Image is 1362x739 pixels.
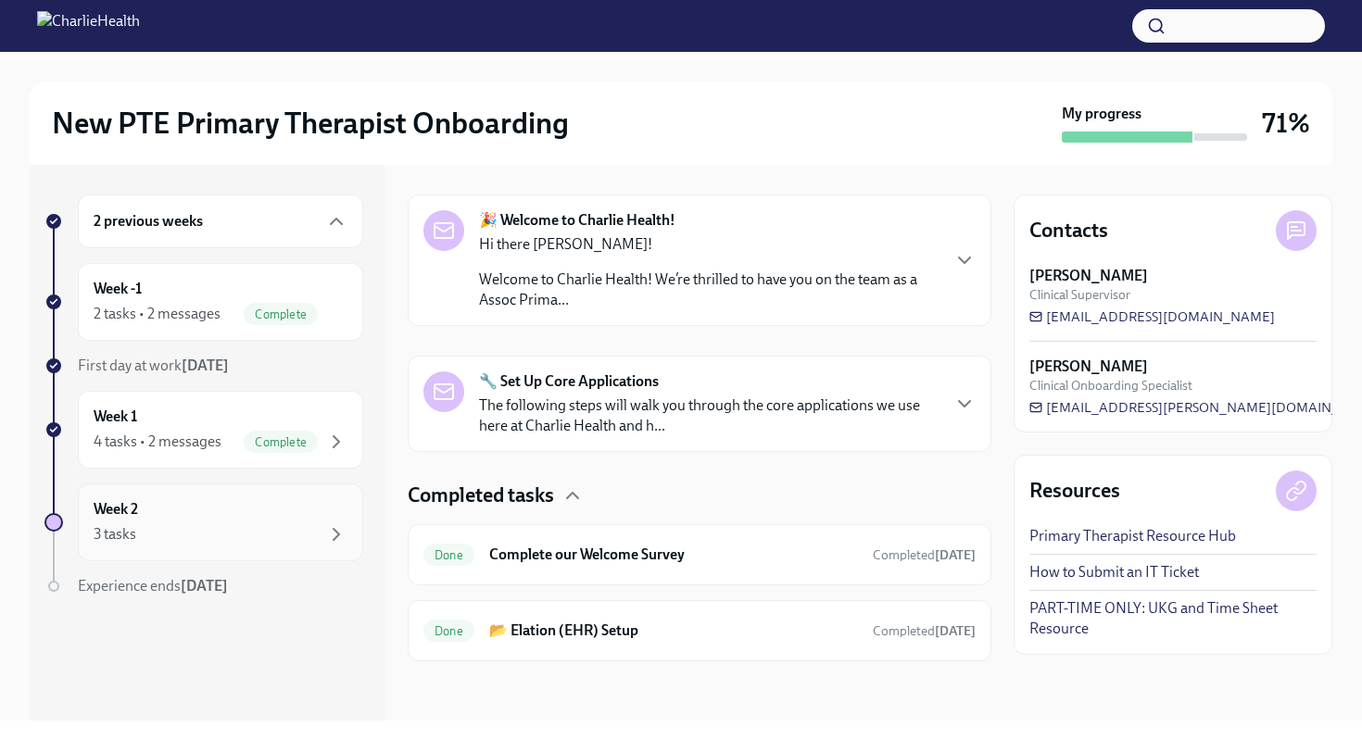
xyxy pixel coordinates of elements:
[44,263,363,341] a: Week -12 tasks • 2 messagesComplete
[37,11,140,41] img: CharlieHealth
[44,356,363,376] a: First day at work[DATE]
[489,545,858,565] h6: Complete our Welcome Survey
[44,391,363,469] a: Week 14 tasks • 2 messagesComplete
[935,547,976,563] strong: [DATE]
[423,616,976,645] a: Done📂 Elation (EHR) SetupCompleted[DATE]
[423,548,474,562] span: Done
[479,210,675,231] strong: 🎉 Welcome to Charlie Health!
[1029,266,1148,286] strong: [PERSON_NAME]
[479,395,939,436] p: The following steps will walk you through the core applications we use here at Charlie Health and...
[1029,526,1236,546] a: Primary Therapist Resource Hub
[489,620,858,641] h6: 📂 Elation (EHR) Setup
[94,279,142,299] h6: Week -1
[52,105,569,142] h2: New PTE Primary Therapist Onboarding
[423,540,976,570] a: DoneComplete our Welcome SurveyCompleted[DATE]
[1029,477,1120,505] h4: Resources
[408,482,554,509] h4: Completed tasks
[94,499,138,520] h6: Week 2
[244,307,318,321] span: Complete
[94,524,136,545] div: 3 tasks
[1029,357,1148,377] strong: [PERSON_NAME]
[94,432,221,452] div: 4 tasks • 2 messages
[44,483,363,561] a: Week 23 tasks
[873,622,976,640] span: August 26th, 2025 11:39
[1029,286,1130,304] span: Clinical Supervisor
[423,624,474,638] span: Done
[78,577,228,595] span: Experience ends
[479,269,939,310] p: Welcome to Charlie Health! We’re thrilled to have you on the team as a Assoc Prima...
[935,623,976,639] strong: [DATE]
[78,194,363,248] div: 2 previous weeks
[94,304,221,324] div: 2 tasks • 2 messages
[479,234,939,255] p: Hi there [PERSON_NAME]!
[1062,104,1141,124] strong: My progress
[1029,598,1317,639] a: PART-TIME ONLY: UKG and Time Sheet Resource
[94,407,137,427] h6: Week 1
[873,546,976,564] span: August 25th, 2025 15:13
[873,547,976,563] span: Completed
[181,577,228,595] strong: [DATE]
[1262,106,1310,140] h3: 71%
[1029,377,1192,395] span: Clinical Onboarding Specialist
[1029,217,1108,244] h4: Contacts
[1029,307,1275,326] a: [EMAIL_ADDRESS][DOMAIN_NAME]
[479,371,659,392] strong: 🔧 Set Up Core Applications
[94,211,203,232] h6: 2 previous weeks
[244,435,318,449] span: Complete
[1029,562,1199,582] a: How to Submit an IT Ticket
[873,623,976,639] span: Completed
[408,482,991,509] div: Completed tasks
[182,357,229,374] strong: [DATE]
[78,357,229,374] span: First day at work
